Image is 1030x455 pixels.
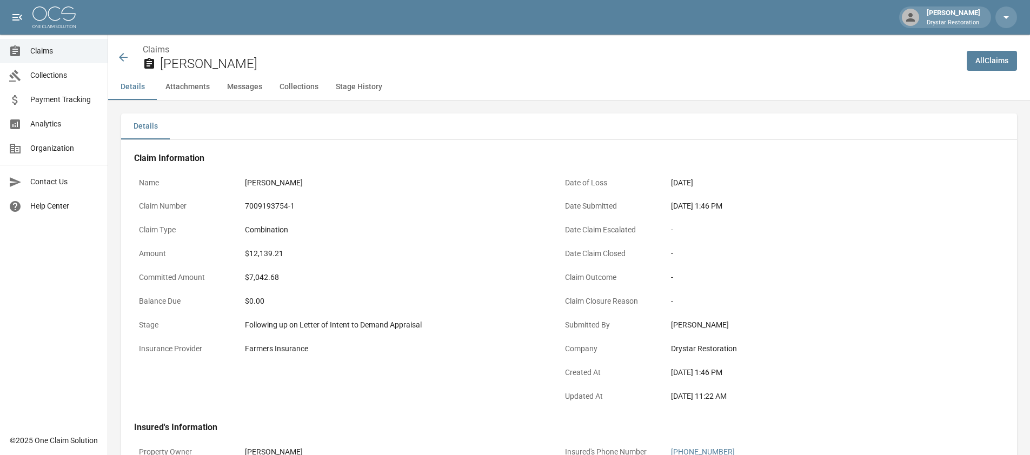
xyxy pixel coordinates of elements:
p: Created At [560,362,657,383]
div: [PERSON_NAME] [922,8,985,27]
h2: [PERSON_NAME] [160,56,958,72]
div: anchor tabs [108,74,1030,100]
nav: breadcrumb [143,43,958,56]
div: [DATE] 1:46 PM [671,200,968,212]
div: Following up on Letter of Intent to Demand Appraisal [245,319,542,331]
div: - [671,296,968,307]
p: Claim Outcome [560,267,657,288]
div: - [671,224,968,236]
button: Messages [218,74,271,100]
div: © 2025 One Claim Solution [10,435,98,446]
div: [DATE] [671,177,968,189]
span: Contact Us [30,176,99,188]
p: Date Claim Escalated [560,219,657,240]
img: ocs-logo-white-transparent.png [32,6,76,28]
p: Stage [134,315,231,336]
span: Claims [30,45,99,57]
button: Attachments [157,74,218,100]
button: Collections [271,74,327,100]
div: [DATE] 11:22 AM [671,391,968,402]
div: Drystar Restoration [671,343,968,354]
h4: Insured's Information [134,422,973,433]
p: Committed Amount [134,267,231,288]
h4: Claim Information [134,153,973,164]
p: Claim Type [134,219,231,240]
div: Farmers Insurance [245,343,542,354]
div: [PERSON_NAME] [671,319,968,331]
p: Updated At [560,386,657,407]
span: Help Center [30,200,99,212]
p: Submitted By [560,315,657,336]
span: Analytics [30,118,99,130]
p: Balance Due [134,291,231,312]
p: Name [134,172,231,193]
div: 7009193754-1 [245,200,542,212]
button: Stage History [327,74,391,100]
span: Organization [30,143,99,154]
div: $0.00 [245,296,542,307]
div: details tabs [121,113,1017,139]
div: [PERSON_NAME] [245,177,542,189]
button: Details [121,113,170,139]
a: Claims [143,44,169,55]
button: open drawer [6,6,28,28]
a: AllClaims [967,51,1017,71]
span: Collections [30,70,99,81]
button: Details [108,74,157,100]
div: $12,139.21 [245,248,542,259]
p: Date Claim Closed [560,243,657,264]
p: Claim Number [134,196,231,217]
p: Date Submitted [560,196,657,217]
div: - [671,248,968,259]
div: $7,042.68 [245,272,542,283]
p: Company [560,338,657,359]
span: Payment Tracking [30,94,99,105]
p: Amount [134,243,231,264]
div: [DATE] 1:46 PM [671,367,968,378]
p: Drystar Restoration [927,18,980,28]
p: Date of Loss [560,172,657,193]
p: Claim Closure Reason [560,291,657,312]
p: Insurance Provider [134,338,231,359]
div: - [671,272,968,283]
div: Combination [245,224,542,236]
